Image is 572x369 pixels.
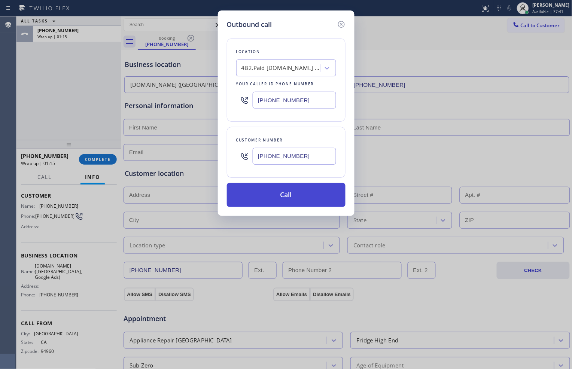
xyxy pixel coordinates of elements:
input: (123) 456-7890 [253,148,336,165]
div: 4B2.Paid [DOMAIN_NAME] ([GEOGRAPHIC_DATA], Google Ads) [241,64,320,73]
button: Call [227,183,346,207]
div: Your caller id phone number [236,80,336,88]
input: (123) 456-7890 [253,92,336,109]
div: Location [236,48,336,56]
div: Customer number [236,136,336,144]
h5: Outbound call [227,19,272,30]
